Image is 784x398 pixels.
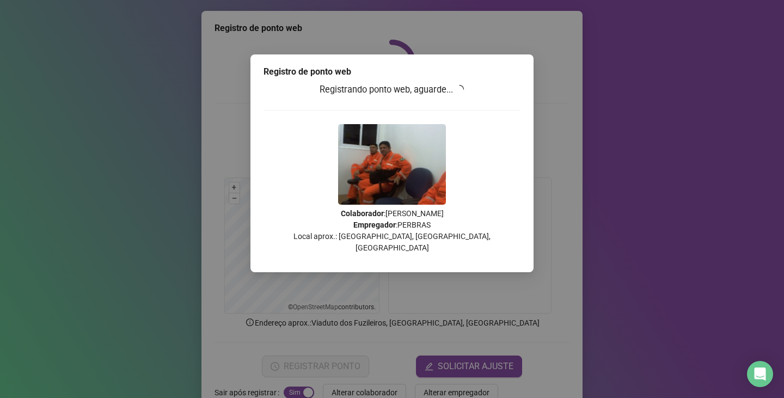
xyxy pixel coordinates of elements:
h3: Registrando ponto web, aguarde... [264,83,520,97]
p: : [PERSON_NAME] : PERBRAS Local aprox.: [GEOGRAPHIC_DATA], [GEOGRAPHIC_DATA], [GEOGRAPHIC_DATA] [264,208,520,254]
strong: Empregador [353,221,396,229]
div: Open Intercom Messenger [747,361,773,387]
img: 2Q== [338,124,446,205]
span: loading [455,85,464,94]
div: Registro de ponto web [264,65,520,78]
strong: Colaborador [341,209,384,218]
